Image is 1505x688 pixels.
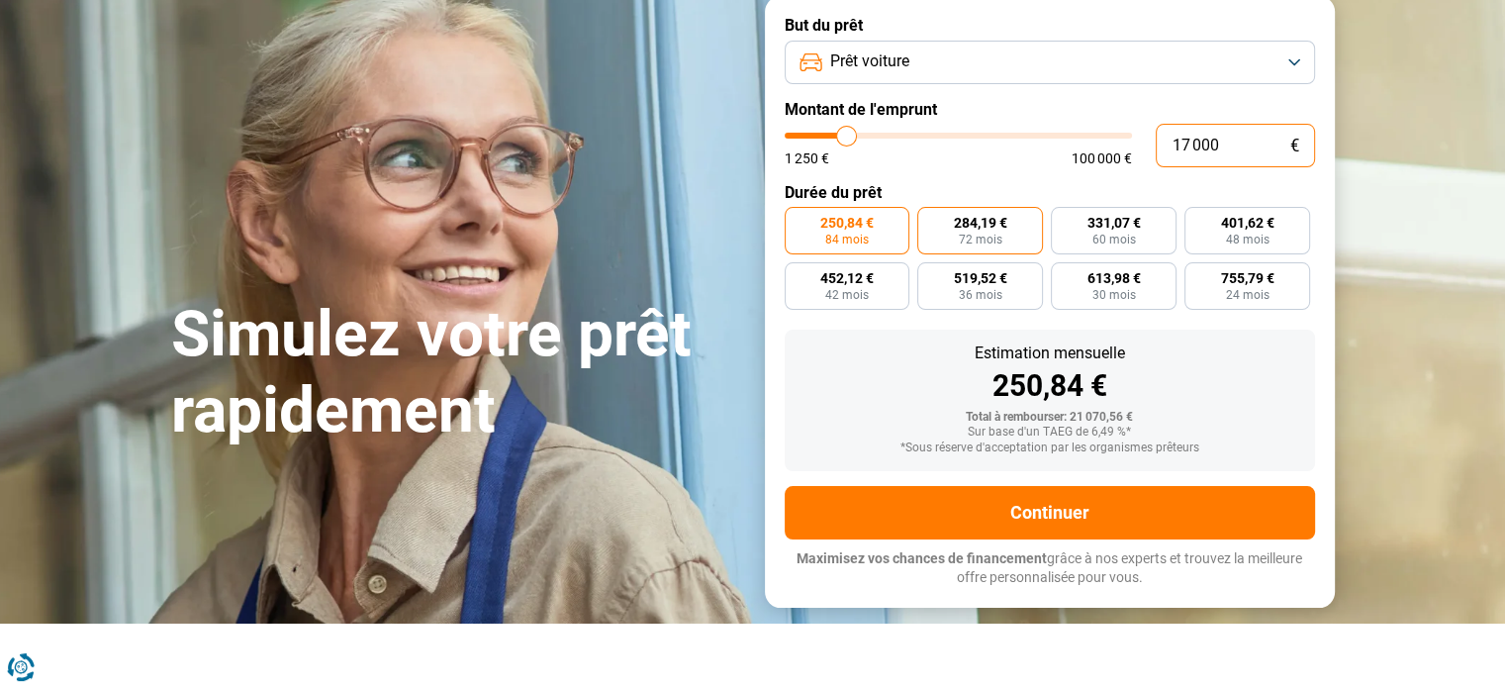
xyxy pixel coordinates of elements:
[825,289,869,301] span: 42 mois
[785,100,1315,119] label: Montant de l'emprunt
[1072,151,1132,165] span: 100 000 €
[820,216,874,230] span: 250,84 €
[1092,234,1136,246] span: 60 mois
[1087,271,1141,285] span: 613,98 €
[1087,216,1141,230] span: 331,07 €
[797,550,1047,566] span: Maximisez vos chances de financement
[171,297,741,449] h1: Simulez votre prêt rapidement
[785,486,1315,540] button: Continuer
[830,50,909,72] span: Prêt voiture
[1221,271,1274,285] span: 755,79 €
[954,271,1007,285] span: 519,52 €
[800,371,1299,401] div: 250,84 €
[800,345,1299,361] div: Estimation mensuelle
[1092,289,1136,301] span: 30 mois
[785,16,1315,35] label: But du prêt
[1290,138,1299,154] span: €
[800,411,1299,425] div: Total à rembourser: 21 070,56 €
[800,426,1299,440] div: Sur base d'un TAEG de 6,49 %*
[800,442,1299,455] div: *Sous réserve d'acceptation par les organismes prêteurs
[1226,234,1270,246] span: 48 mois
[959,234,1002,246] span: 72 mois
[785,151,829,165] span: 1 250 €
[1221,216,1274,230] span: 401,62 €
[785,41,1315,84] button: Prêt voiture
[820,271,874,285] span: 452,12 €
[785,549,1315,588] p: grâce à nos experts et trouvez la meilleure offre personnalisée pour vous.
[1226,289,1270,301] span: 24 mois
[954,216,1007,230] span: 284,19 €
[825,234,869,246] span: 84 mois
[959,289,1002,301] span: 36 mois
[785,183,1315,202] label: Durée du prêt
